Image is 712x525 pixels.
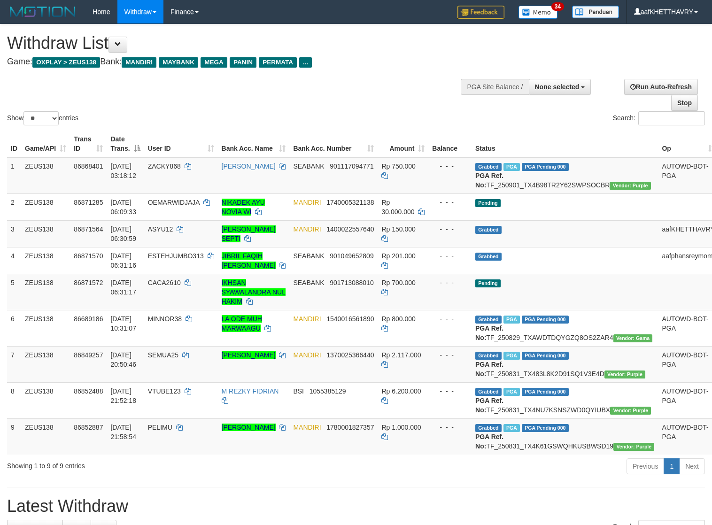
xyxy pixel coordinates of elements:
div: - - - [432,251,468,261]
span: Copy 1400022557640 to clipboard [326,225,374,233]
span: MANDIRI [293,225,321,233]
span: BSI [293,387,304,395]
span: [DATE] 06:31:16 [110,252,136,269]
span: PELIMU [148,424,172,431]
td: 7 [7,346,21,382]
td: 6 [7,310,21,346]
h4: Game: Bank: [7,57,465,67]
span: [DATE] 06:30:59 [110,225,136,242]
a: JIBRIL FAQIH [PERSON_NAME] [222,252,276,269]
div: - - - [432,350,468,360]
td: ZEUS138 [21,382,70,418]
td: TF_250829_TXAWDTDQYGZQ8OS2ZAR4 [472,310,658,346]
select: Showentries [23,111,59,125]
span: Grabbed [475,388,502,396]
a: [PERSON_NAME] [222,351,276,359]
span: Copy 1540016561890 to clipboard [326,315,374,323]
h1: Withdraw List [7,34,465,53]
span: Grabbed [475,352,502,360]
span: 86871570 [74,252,103,260]
img: Feedback.jpg [457,6,504,19]
b: PGA Ref. No: [475,397,503,414]
input: Search: [638,111,705,125]
img: panduan.png [572,6,619,18]
td: TF_250831_TX483L8K2D91SQ1V3E4D [472,346,658,382]
div: - - - [432,278,468,287]
span: Grabbed [475,253,502,261]
span: PERMATA [259,57,297,68]
div: - - - [432,386,468,396]
a: [PERSON_NAME] [222,162,276,170]
span: Marked by aaftrukkakada [503,163,520,171]
td: TF_250901_TX4B98TR2Y62SWPSOCBR [472,157,658,194]
div: - - - [432,198,468,207]
span: MEGA [201,57,227,68]
b: PGA Ref. No: [475,324,503,341]
span: Vendor URL: https://trx31.1velocity.biz [613,334,653,342]
td: TF_250831_TX4K61GSWQHKUSBWSD19 [472,418,658,455]
div: - - - [432,314,468,324]
span: Marked by aafsolysreylen [503,388,520,396]
td: ZEUS138 [21,220,70,247]
span: [DATE] 10:31:07 [110,315,136,332]
span: SEABANK [293,252,324,260]
span: Grabbed [475,424,502,432]
a: Stop [671,95,698,111]
label: Show entries [7,111,78,125]
span: Pending [475,279,501,287]
span: Grabbed [475,163,502,171]
td: 1 [7,157,21,194]
td: ZEUS138 [21,310,70,346]
span: [DATE] 21:58:54 [110,424,136,440]
span: 34 [551,2,564,11]
span: 86689186 [74,315,103,323]
td: 9 [7,418,21,455]
span: Copy 1370025366440 to clipboard [326,351,374,359]
span: VTUBE123 [148,387,181,395]
span: Rp 6.200.000 [381,387,421,395]
span: SEABANK [293,162,324,170]
span: Rp 700.000 [381,279,415,286]
span: Vendor URL: https://trx4.1velocity.biz [604,371,645,378]
span: PANIN [230,57,256,68]
b: PGA Ref. No: [475,361,503,378]
a: NIKADEK AYU NOVIA WI [222,199,265,216]
span: Copy 1055385129 to clipboard [310,387,346,395]
span: Copy 901049652809 to clipboard [330,252,373,260]
td: ZEUS138 [21,274,70,310]
th: Date Trans.: activate to sort column descending [107,131,144,157]
th: ID [7,131,21,157]
td: ZEUS138 [21,346,70,382]
span: [DATE] 21:52:18 [110,387,136,404]
td: ZEUS138 [21,418,70,455]
span: None selected [535,83,580,91]
td: 5 [7,274,21,310]
a: Previous [627,458,664,474]
span: Vendor URL: https://trx4.1velocity.biz [610,407,651,415]
span: PGA Pending [522,352,569,360]
span: SEABANK [293,279,324,286]
div: - - - [432,162,468,171]
b: PGA Ref. No: [475,433,503,450]
span: 86868401 [74,162,103,170]
span: Vendor URL: https://trx4.1velocity.biz [613,443,654,451]
span: MANDIRI [293,199,321,206]
span: Marked by aafkaynarin [503,316,520,324]
a: LA ODE MUH MARWAAGU [222,315,262,332]
span: Rp 201.000 [381,252,415,260]
span: Pending [475,199,501,207]
a: [PERSON_NAME] [222,424,276,431]
th: Status [472,131,658,157]
th: Bank Acc. Number: activate to sort column ascending [289,131,378,157]
span: 86849257 [74,351,103,359]
span: Marked by aafsreyleap [503,352,520,360]
a: Run Auto-Refresh [624,79,698,95]
span: PGA Pending [522,424,569,432]
span: MANDIRI [122,57,156,68]
span: [DATE] 06:31:17 [110,279,136,296]
span: Copy 1780001827357 to clipboard [326,424,374,431]
span: [DATE] 03:18:12 [110,162,136,179]
span: Marked by aafsolysreylen [503,424,520,432]
span: PGA Pending [522,163,569,171]
td: ZEUS138 [21,247,70,274]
